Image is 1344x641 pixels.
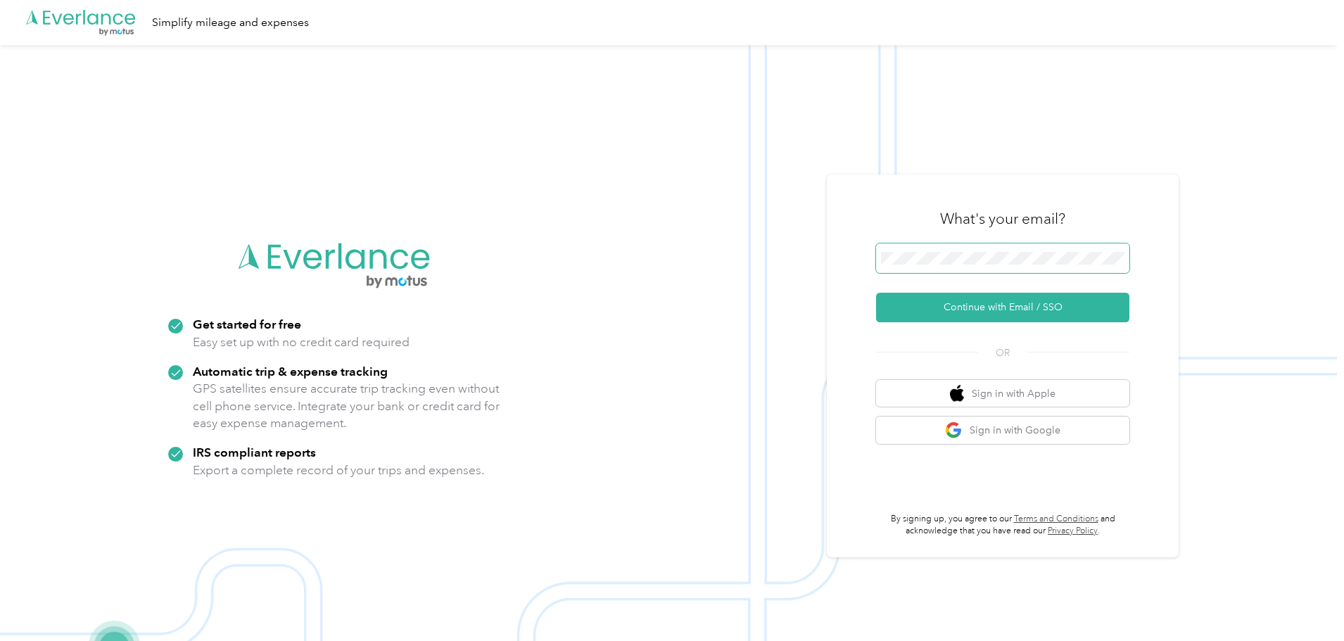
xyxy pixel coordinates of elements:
[193,317,301,331] strong: Get started for free
[876,293,1129,322] button: Continue with Email / SSO
[193,334,410,351] p: Easy set up with no credit card required
[193,380,500,432] p: GPS satellites ensure accurate trip tracking even without cell phone service. Integrate your bank...
[876,513,1129,538] p: By signing up, you agree to our and acknowledge that you have read our .
[152,14,309,32] div: Simplify mileage and expenses
[193,445,316,459] strong: IRS compliant reports
[193,364,388,379] strong: Automatic trip & expense tracking
[978,345,1027,360] span: OR
[193,462,484,479] p: Export a complete record of your trips and expenses.
[1048,526,1098,536] a: Privacy Policy
[876,380,1129,407] button: apple logoSign in with Apple
[940,209,1065,229] h3: What's your email?
[876,417,1129,444] button: google logoSign in with Google
[945,421,963,439] img: google logo
[1014,514,1098,524] a: Terms and Conditions
[950,385,964,402] img: apple logo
